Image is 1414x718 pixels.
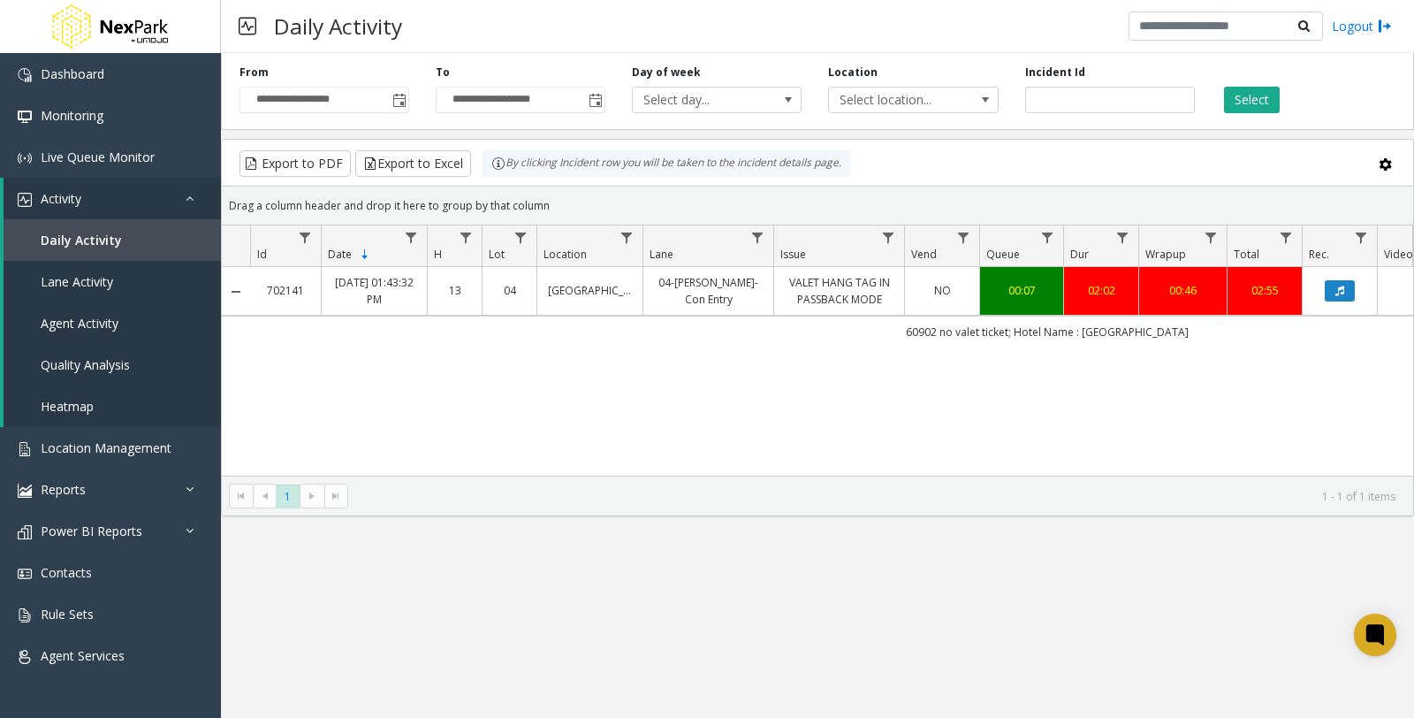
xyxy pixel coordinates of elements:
kendo-pager-info: 1 - 1 of 1 items [359,489,1395,504]
span: Activity [41,190,81,207]
span: Issue [780,247,806,262]
img: 'icon' [18,151,32,165]
a: Collapse Details [222,285,250,299]
span: NO [934,283,951,298]
a: [DATE] 01:43:32 PM [332,274,416,308]
a: Lane Activity [4,261,221,302]
div: By clicking Incident row you will be taken to the incident details page. [483,150,850,177]
span: Select day... [633,88,767,112]
span: Vend [911,247,937,262]
span: Wrapup [1145,247,1186,262]
a: Vend Filter Menu [952,225,976,249]
a: Quality Analysis [4,344,221,386]
span: Location [544,247,587,262]
img: 'icon' [18,193,32,207]
span: Toggle popup [389,88,408,112]
a: 00:46 [1150,282,1216,299]
a: Location Filter Menu [615,225,639,249]
label: Location [828,65,878,80]
a: 702141 [261,282,310,299]
span: Daily Activity [41,232,122,248]
img: 'icon' [18,608,32,623]
a: 00:07 [991,282,1053,299]
a: H Filter Menu [454,225,478,249]
span: Queue [986,247,1020,262]
a: 04 [493,282,526,299]
a: Id Filter Menu [293,225,317,249]
a: VALET HANG TAG IN PASSBACK MODE [785,274,893,308]
span: Lane [650,247,673,262]
span: Id [257,247,267,262]
img: 'icon' [18,525,32,539]
button: Export to Excel [355,150,471,177]
span: Contacts [41,564,92,581]
a: Agent Activity [4,302,221,344]
span: Quality Analysis [41,356,130,373]
a: 02:02 [1075,282,1128,299]
span: Video [1384,247,1413,262]
img: 'icon' [18,442,32,456]
a: Lot Filter Menu [509,225,533,249]
a: Rec. Filter Menu [1349,225,1373,249]
img: 'icon' [18,484,32,498]
span: Agent Services [41,647,125,664]
img: 'icon' [18,110,32,124]
a: NO [916,282,969,299]
a: Daily Activity [4,219,221,261]
label: Day of week [632,65,701,80]
label: To [436,65,450,80]
span: Rule Sets [41,606,94,623]
a: [GEOGRAPHIC_DATA] [548,282,632,299]
span: H [434,247,442,262]
a: Date Filter Menu [399,225,423,249]
span: Reports [41,481,86,498]
a: Issue Filter Menu [877,225,901,249]
a: 04-[PERSON_NAME]-Con Entry [654,274,763,308]
span: Power BI Reports [41,523,142,539]
button: Select [1224,87,1280,113]
span: Rec. [1309,247,1329,262]
span: Live Queue Monitor [41,149,155,165]
img: 'icon' [18,650,32,664]
span: Lot [489,247,505,262]
a: Logout [1332,17,1392,35]
a: Queue Filter Menu [1036,225,1060,249]
a: Wrapup Filter Menu [1199,225,1223,249]
div: Data table [222,225,1413,476]
span: Heatmap [41,398,94,415]
span: Total [1234,247,1259,262]
label: From [239,65,269,80]
label: Incident Id [1025,65,1085,80]
span: Toggle popup [585,88,604,112]
a: Dur Filter Menu [1111,225,1135,249]
span: Sortable [358,248,372,262]
span: Monitoring [41,107,103,124]
img: 'icon' [18,68,32,82]
button: Export to PDF [239,150,351,177]
span: Select location... [829,88,963,112]
span: Page 1 [276,485,300,508]
a: Activity [4,178,221,219]
a: 02:55 [1238,282,1291,299]
img: pageIcon [239,4,256,48]
span: Location Management [41,439,171,456]
span: Dur [1070,247,1089,262]
a: Heatmap [4,386,221,427]
span: Dashboard [41,65,104,82]
span: Date [328,247,352,262]
img: infoIcon.svg [491,157,506,171]
img: logout [1378,17,1392,35]
h3: Daily Activity [265,4,411,48]
img: 'icon' [18,567,32,581]
span: Agent Activity [41,315,118,332]
span: Lane Activity [41,273,113,290]
a: 13 [438,282,471,299]
a: Total Filter Menu [1274,225,1298,249]
a: Lane Filter Menu [746,225,770,249]
div: Drag a column header and drop it here to group by that column [222,190,1413,221]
